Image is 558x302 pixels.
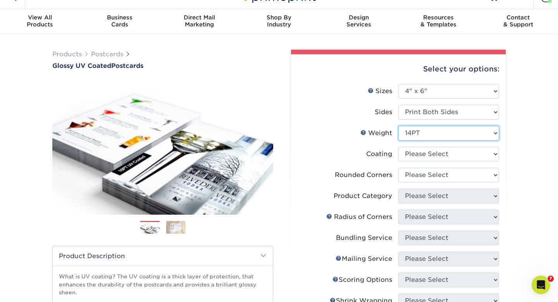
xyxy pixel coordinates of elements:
div: Sides [375,108,392,117]
div: Sizes [368,87,392,96]
div: Rounded Corners [335,170,392,180]
div: Select your options: [297,54,499,84]
div: & Templates [399,14,479,28]
a: Contact& Support [478,9,558,34]
span: Design [319,14,399,21]
div: Weight [360,128,392,138]
div: Scoring Options [332,275,392,285]
h1: Postcards [52,62,273,69]
div: Radius of Corners [326,212,392,222]
div: Product Category [334,191,392,201]
div: Industry [239,14,319,28]
a: Postcards [91,50,123,58]
div: Bundling Service [336,233,392,243]
span: Resources [399,14,479,21]
div: & Support [478,14,558,28]
span: Shop By [239,14,319,21]
div: Marketing [159,14,239,28]
a: Shop ByIndustry [239,9,319,34]
div: Services [319,14,399,28]
a: BusinessCards [80,9,160,34]
div: Coating [366,149,392,159]
img: Glossy UV Coated 01 [52,70,273,223]
span: Glossy UV Coated [52,62,111,69]
a: DesignServices [319,9,399,34]
span: Contact [478,14,558,21]
span: Direct Mail [159,14,239,21]
a: Products [52,50,82,58]
h2: Product Description [53,246,273,266]
span: Business [80,14,160,21]
img: Postcards 01 [140,221,160,235]
a: Direct MailMarketing [159,9,239,34]
span: 7 [548,276,554,282]
div: Cards [80,14,160,28]
a: Resources& Templates [399,9,479,34]
a: Glossy UV CoatedPostcards [52,62,273,69]
iframe: Intercom live chat [532,276,550,294]
div: Mailing Service [336,254,392,264]
img: Postcards 02 [166,220,186,234]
